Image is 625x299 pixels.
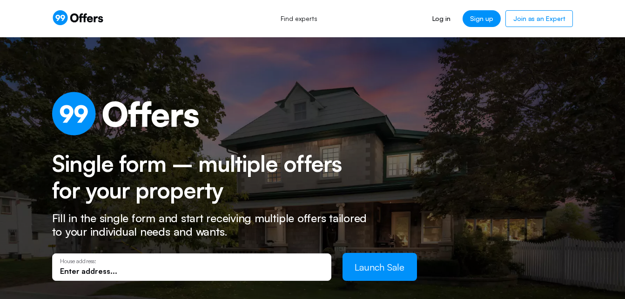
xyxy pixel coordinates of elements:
[270,8,328,29] a: Find experts
[425,10,458,27] a: Log in
[355,261,404,273] span: Launch Sale
[60,266,323,276] input: Enter address...
[60,258,323,265] p: House address:
[52,211,378,238] p: Fill in the single form and start receiving multiple offers tailored to your individual needs and...
[343,253,417,281] button: Launch Sale
[52,150,362,204] h2: Single form – multiple offers for your property
[463,10,501,27] a: Sign up
[505,10,573,27] a: Join as an Expert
